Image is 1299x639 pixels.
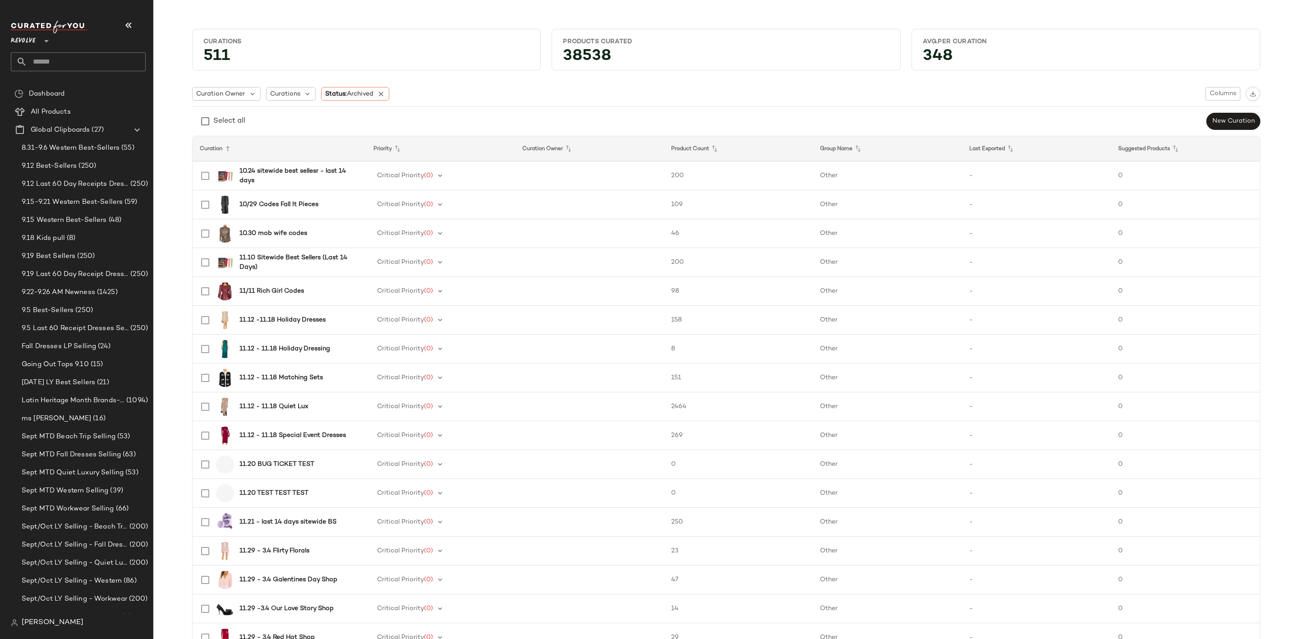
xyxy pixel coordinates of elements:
[515,136,664,161] th: Curation Owner
[240,460,314,469] b: 11.20 BUG TICKET TEST
[813,161,962,190] td: Other
[203,37,530,46] div: Curations
[377,230,424,237] span: Critical Priority
[95,377,109,388] span: (21)
[664,537,813,565] td: 23
[813,277,962,306] td: Other
[14,89,23,98] img: svg%3e
[664,277,813,306] td: 98
[196,89,245,99] span: Curation Owner
[424,605,433,612] span: (0)
[75,251,95,262] span: (250)
[31,107,71,117] span: All Products
[128,522,148,532] span: (200)
[962,306,1111,335] td: -
[664,421,813,450] td: 269
[664,136,813,161] th: Product Count
[1111,335,1260,363] td: 0
[216,311,234,329] img: LOVF-WD4279_V1.jpg
[377,288,424,294] span: Critical Priority
[22,341,96,352] span: Fall Dresses LP Selling
[240,286,304,296] b: 11/11 Rich Girl Codes
[813,537,962,565] td: Other
[89,359,103,370] span: (15)
[240,200,318,209] b: 10/29 Codes Fall It Pieces
[120,143,134,153] span: (55)
[424,288,433,294] span: (0)
[962,479,1111,508] td: -
[424,576,433,583] span: (0)
[240,431,346,440] b: 11.12 - 11.18 Special Event Dresses
[22,617,83,628] span: [PERSON_NAME]
[122,576,137,586] span: (86)
[22,251,75,262] span: 9.19 Best Sellers
[11,619,18,626] img: svg%3e
[664,335,813,363] td: 8
[216,225,234,243] img: LOVF-WS3027_V1.jpg
[128,558,148,568] span: (200)
[377,490,424,496] span: Critical Priority
[962,450,1111,479] td: -
[813,248,962,277] td: Other
[377,576,424,583] span: Critical Priority
[240,373,323,382] b: 11.12 - 11.18 Matching Sets
[74,305,93,316] span: (250)
[664,219,813,248] td: 46
[22,486,108,496] span: Sept MTD Western Selling
[193,136,366,161] th: Curation
[120,612,131,622] span: (0)
[216,600,234,618] img: JCAM-WZ1658_V1.jpg
[1250,91,1256,97] img: svg%3e
[424,374,433,381] span: (0)
[563,37,889,46] div: Products Curated
[216,513,234,531] img: LMME-WU5_V1.jpg
[22,540,128,550] span: Sept/Oct LY Selling - Fall Dresses
[240,166,355,185] b: 10.24 sitewide best sellesr - last 14 days
[962,508,1111,537] td: -
[240,604,334,613] b: 11.29 -3.4 Our Love Story Shop
[216,196,234,214] img: 4THR-WO3_V1.jpg
[240,546,309,556] b: 11.29 - 3.4 Flirty Florals
[29,89,64,99] span: Dashboard
[22,395,124,406] span: Latin Heritage Month Brands- DO NOT DELETE
[424,172,433,179] span: (0)
[22,468,124,478] span: Sept MTD Quiet Luxury Selling
[962,421,1111,450] td: -
[22,432,115,442] span: Sept MTD Beach Trip Selling
[424,403,433,410] span: (0)
[1111,421,1260,450] td: 0
[22,215,107,225] span: 9.15 Western Best-Sellers
[1111,190,1260,219] td: 0
[424,519,433,525] span: (0)
[813,479,962,508] td: Other
[107,215,122,225] span: (48)
[1111,565,1260,594] td: 0
[108,486,123,496] span: (39)
[22,323,129,334] span: 9.5 Last 60 Receipt Dresses Selling
[962,136,1111,161] th: Last Exported
[216,542,234,560] img: BARD-WD587_V1.jpg
[124,468,138,478] span: (53)
[664,190,813,219] td: 109
[22,359,89,370] span: Going Out Tops 9.10
[556,50,896,66] div: 38538
[377,172,424,179] span: Critical Priority
[424,345,433,352] span: (0)
[377,259,424,266] span: Critical Priority
[664,392,813,421] td: 2464
[196,50,537,66] div: 511
[240,344,330,354] b: 11.12 - 11.18 Holiday Dressing
[1111,248,1260,277] td: 0
[22,576,122,586] span: Sept/Oct LY Selling - Western
[22,161,77,171] span: 9.12 Best-Sellers
[115,432,130,442] span: (53)
[813,190,962,219] td: Other
[90,125,104,135] span: (27)
[813,219,962,248] td: Other
[22,594,127,604] span: Sept/Oct LY Selling - Workwear
[813,594,962,623] td: Other
[962,363,1111,392] td: -
[129,323,148,334] span: (250)
[377,461,424,468] span: Critical Priority
[377,345,424,352] span: Critical Priority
